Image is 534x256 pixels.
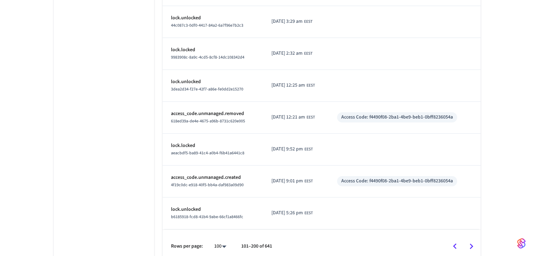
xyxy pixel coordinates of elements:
p: lock.unlocked [171,14,255,22]
p: access_code.unmanaged.created [171,174,255,181]
span: EEST [304,50,312,57]
span: [DATE] 5:26 pm [271,209,303,217]
div: Europe/Bucharest [271,177,313,185]
div: Europe/Bucharest [271,114,315,121]
span: EEST [304,210,313,216]
button: Go to next page [463,238,480,255]
span: EEST [306,82,315,89]
div: Europe/Bucharest [271,146,313,153]
span: EEST [304,146,313,153]
span: [DATE] 12:25 am [271,82,305,89]
p: access_code.unmanaged.removed [171,110,255,117]
img: SeamLogoGradient.69752ec5.svg [517,238,526,249]
span: EEST [304,19,312,25]
span: aeacbdf5-ba89-41c4-a0b4-f6b41a6441c8 [171,150,244,156]
span: 4f19c0dc-e918-40f5-bb4a-daf983a09d90 [171,182,244,188]
div: Europe/Bucharest [271,209,313,217]
span: [DATE] 9:52 pm [271,146,303,153]
span: 618ed39a-de4e-4675-a96b-8731c620e005 [171,118,245,124]
div: Europe/Bucharest [271,50,312,57]
span: [DATE] 2:32 am [271,50,303,57]
p: lock.locked [171,46,255,54]
p: 101–200 of 641 [241,243,272,250]
span: [DATE] 9:01 pm [271,177,303,185]
p: lock.locked [171,142,255,149]
span: b6185918-fcd8-41b4-9abe-66cf1a8466fc [171,214,243,220]
span: 9983908c-8a9c-4cd5-8cf8-14dc108342d4 [171,54,244,60]
span: [DATE] 3:29 am [271,18,303,25]
span: 3dea2d34-f27e-42f7-a86e-fe0dd2e15270 [171,86,243,92]
span: EEST [306,114,315,121]
div: Europe/Bucharest [271,18,312,25]
div: Access Code: f4490f08-2ba1-4be9-beb1-0bff8236054a [341,177,453,185]
p: lock.unlocked [171,206,255,213]
span: EEST [304,178,313,184]
span: 44c087c3-0df0-4417-84a2-6a7f96e7b2c3 [171,22,243,28]
p: Rows per page: [171,243,203,250]
div: 100 [211,241,230,251]
span: [DATE] 12:21 am [271,114,305,121]
p: lock.unlocked [171,78,255,86]
div: Access Code: f4490f08-2ba1-4be9-beb1-0bff8236054a [341,114,453,121]
button: Go to previous page [447,238,463,255]
div: Europe/Bucharest [271,82,315,89]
